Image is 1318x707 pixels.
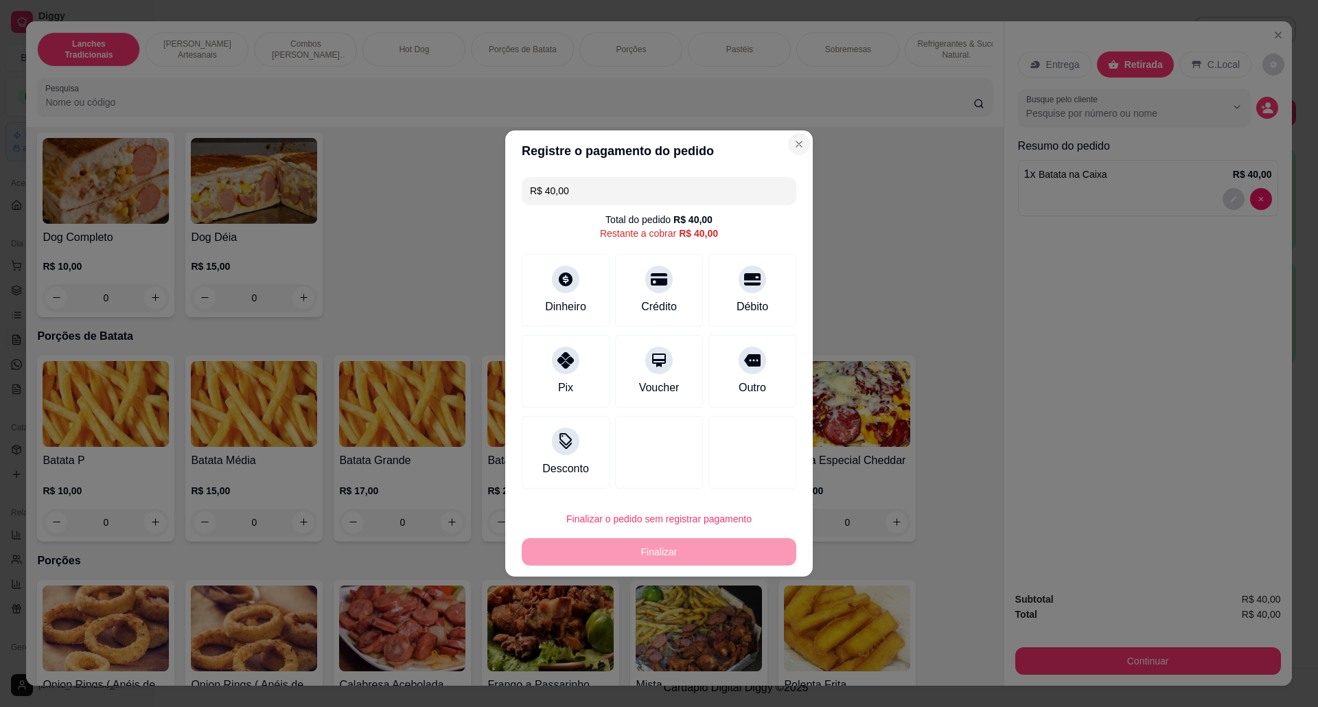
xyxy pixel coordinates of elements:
[739,380,766,396] div: Outro
[522,505,796,533] button: Finalizar o pedido sem registrar pagamento
[639,380,680,396] div: Voucher
[673,213,713,227] div: R$ 40,00
[605,213,713,227] div: Total do pedido
[641,299,677,315] div: Crédito
[600,227,718,240] div: Restante a cobrar
[788,133,810,155] button: Close
[505,130,813,172] header: Registre o pagamento do pedido
[737,299,768,315] div: Débito
[558,380,573,396] div: Pix
[545,299,586,315] div: Dinheiro
[679,227,718,240] div: R$ 40,00
[542,461,589,477] div: Desconto
[530,177,788,205] input: Ex.: hambúrguer de cordeiro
